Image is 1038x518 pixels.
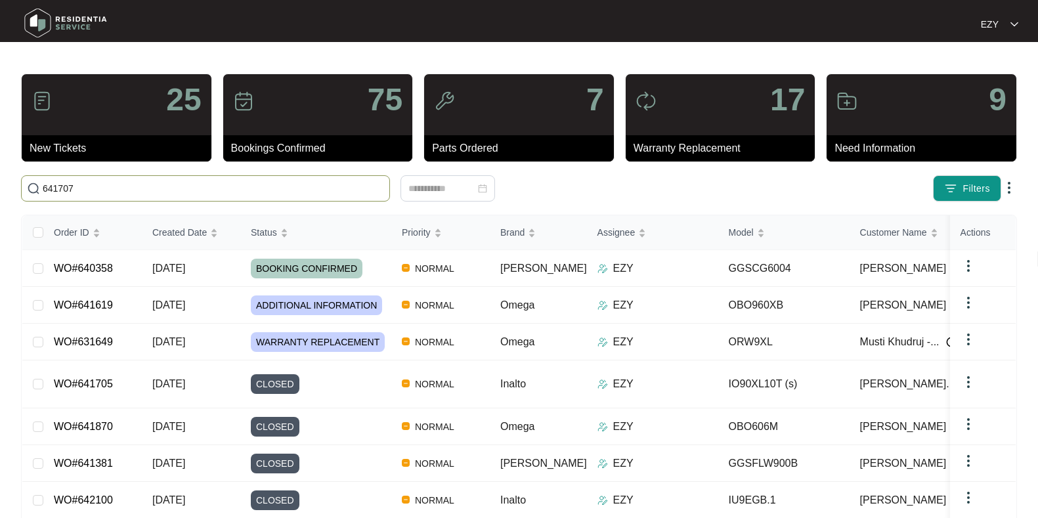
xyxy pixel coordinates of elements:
img: Info icon [946,337,957,347]
img: Assigner Icon [597,263,608,274]
th: Model [718,215,850,250]
span: [DATE] [152,458,185,469]
img: icon [434,91,455,112]
th: Brand [490,215,587,250]
span: [DATE] [152,299,185,311]
span: [PERSON_NAME] [860,261,947,276]
p: Parts Ordered [432,140,614,156]
p: 75 [368,84,402,116]
td: ORW9XL [718,324,850,360]
span: [PERSON_NAME] [860,297,947,313]
span: NORMAL [410,297,460,313]
img: Vercel Logo [402,459,410,467]
span: WARRANTY REPLACEMENT [251,332,385,352]
img: dropdown arrow [961,416,976,432]
p: EZY [613,456,634,471]
p: Need Information [834,140,1016,156]
a: WO#642100 [54,494,113,506]
td: OBO960XB [718,287,850,324]
span: NORMAL [410,376,460,392]
span: Inalto [500,494,526,506]
span: Order ID [54,225,89,240]
img: dropdown arrow [961,453,976,469]
span: Omega [500,421,534,432]
img: icon [32,91,53,112]
th: Priority [391,215,490,250]
span: Omega [500,336,534,347]
span: Omega [500,299,534,311]
img: dropdown arrow [961,332,976,347]
a: WO#641619 [54,299,113,311]
p: 17 [770,84,805,116]
span: NORMAL [410,456,460,471]
a: WO#631649 [54,336,113,347]
span: [DATE] [152,336,185,347]
span: Model [729,225,754,240]
span: Status [251,225,277,240]
span: Inalto [500,378,526,389]
span: CLOSED [251,417,299,437]
td: GGSFLW900B [718,445,850,482]
p: EZY [613,376,634,392]
p: EZY [613,334,634,350]
span: Musti Khudruj -... [860,334,940,350]
img: search-icon [27,182,40,195]
th: Status [240,215,391,250]
img: icon [636,91,657,112]
p: EZY [613,492,634,508]
img: dropdown arrow [961,490,976,506]
span: Filters [962,182,990,196]
th: Customer Name [850,215,981,250]
span: CLOSED [251,490,299,510]
span: NORMAL [410,492,460,508]
img: Vercel Logo [402,422,410,430]
p: New Tickets [30,140,211,156]
input: Search by Order Id, Assignee Name, Customer Name, Brand and Model [43,181,384,196]
td: GGSCG6004 [718,250,850,287]
p: EZY [613,261,634,276]
img: Assigner Icon [597,337,608,347]
th: Order ID [43,215,142,250]
span: CLOSED [251,454,299,473]
span: NORMAL [410,261,460,276]
th: Assignee [587,215,718,250]
span: [PERSON_NAME] [860,419,947,435]
img: dropdown arrow [1001,180,1017,196]
a: WO#641705 [54,378,113,389]
td: IO90XL10T (s) [718,360,850,408]
span: Priority [402,225,431,240]
img: dropdown arrow [961,258,976,274]
a: WO#641381 [54,458,113,469]
span: [PERSON_NAME] ... [860,492,958,508]
img: Vercel Logo [402,496,410,504]
span: BOOKING CONFIRMED [251,259,362,278]
span: [PERSON_NAME] [500,458,587,469]
p: Warranty Replacement [634,140,815,156]
p: Bookings Confirmed [231,140,413,156]
img: Vercel Logo [402,264,410,272]
img: residentia service logo [20,3,112,43]
td: OBO606M [718,408,850,445]
a: WO#640358 [54,263,113,274]
img: Assigner Icon [597,495,608,506]
img: dropdown arrow [961,374,976,390]
span: [PERSON_NAME] [500,263,587,274]
span: Brand [500,225,525,240]
img: dropdown arrow [961,295,976,311]
p: EZY [613,297,634,313]
span: Created Date [152,225,207,240]
img: icon [836,91,857,112]
img: icon [233,91,254,112]
img: dropdown arrow [1010,21,1018,28]
p: 9 [989,84,1006,116]
p: 25 [166,84,201,116]
img: Assigner Icon [597,421,608,432]
th: Created Date [142,215,240,250]
span: Customer Name [860,225,927,240]
img: Vercel Logo [402,379,410,387]
th: Actions [950,215,1016,250]
span: [DATE] [152,494,185,506]
span: [PERSON_NAME]... [860,376,955,392]
img: Assigner Icon [597,458,608,469]
span: [PERSON_NAME] [860,456,947,471]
